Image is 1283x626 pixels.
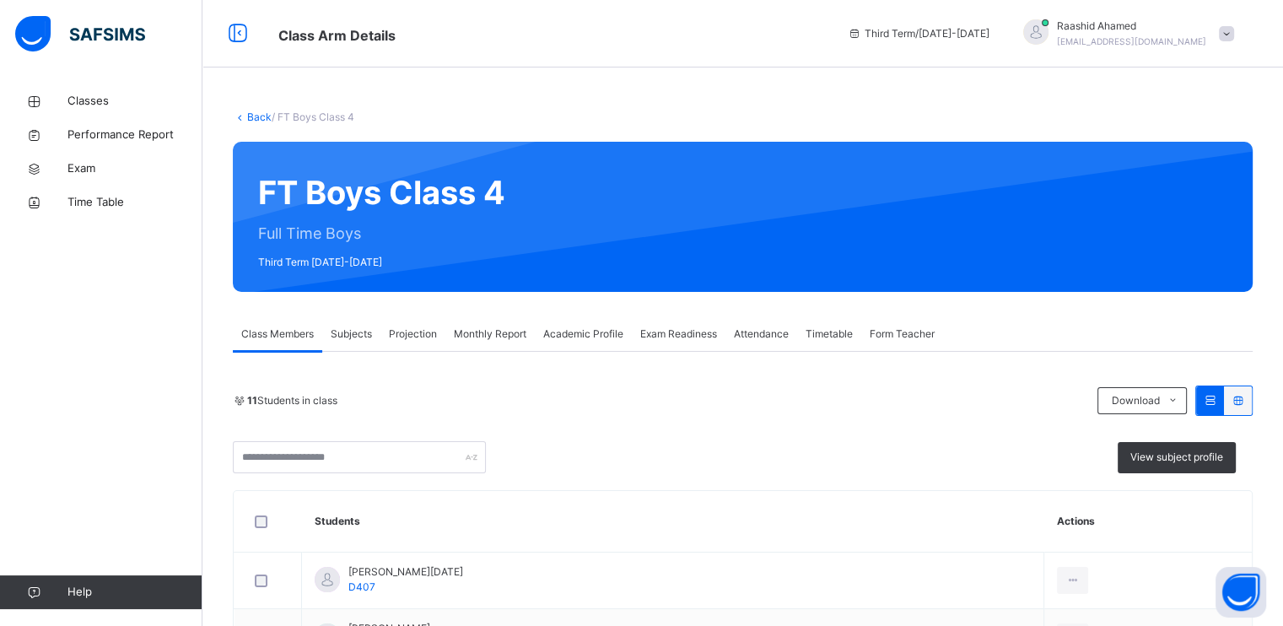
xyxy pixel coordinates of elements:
[331,326,372,342] span: Subjects
[302,491,1044,553] th: Students
[241,326,314,342] span: Class Members
[348,564,463,580] span: [PERSON_NAME][DATE]
[67,93,202,110] span: Classes
[15,16,145,51] img: safsims
[247,393,337,408] span: Students in class
[848,26,989,41] span: session/term information
[454,326,526,342] span: Monthly Report
[278,27,396,44] span: Class Arm Details
[247,111,272,123] a: Back
[67,127,202,143] span: Performance Report
[1111,393,1159,408] span: Download
[67,194,202,211] span: Time Table
[1057,36,1206,46] span: [EMAIL_ADDRESS][DOMAIN_NAME]
[1130,450,1223,465] span: View subject profile
[389,326,437,342] span: Projection
[734,326,789,342] span: Attendance
[348,580,375,593] span: D407
[1057,19,1206,34] span: Raashid Ahamed
[870,326,935,342] span: Form Teacher
[67,584,202,601] span: Help
[1006,19,1243,49] div: RaashidAhamed
[640,326,717,342] span: Exam Readiness
[67,160,202,177] span: Exam
[1216,567,1266,618] button: Open asap
[1044,491,1252,553] th: Actions
[543,326,623,342] span: Academic Profile
[272,111,354,123] span: / FT Boys Class 4
[806,326,853,342] span: Timetable
[247,394,257,407] b: 11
